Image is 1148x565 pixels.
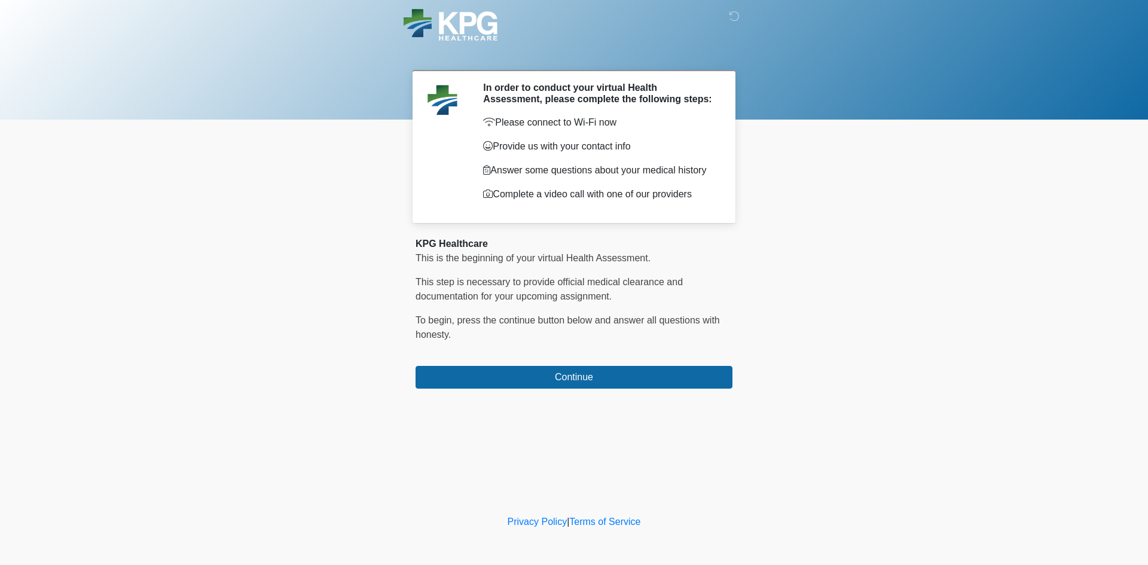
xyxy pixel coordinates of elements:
h1: ‎ ‎ ‎ [407,43,741,65]
p: Answer some questions about your medical history [483,163,715,178]
img: Agent Avatar [425,82,460,118]
p: Please connect to Wi-Fi now [483,115,715,130]
p: Complete a video call with one of our providers [483,187,715,201]
span: This step is necessary to provide official medical clearance and documentation for your upcoming ... [416,277,683,301]
p: Provide us with your contact info [483,139,715,154]
a: Privacy Policy [508,517,567,527]
a: | [567,517,569,527]
h2: In order to conduct your virtual Health Assessment, please complete the following steps: [483,82,715,105]
a: Terms of Service [569,517,640,527]
span: This is the beginning of your virtual Health Assessment. [416,253,651,263]
span: To begin, ﻿﻿﻿﻿﻿﻿﻿﻿﻿﻿﻿﻿﻿﻿﻿﻿﻿press the continue button below and answer all questions with honesty. [416,315,720,340]
button: Continue [416,366,732,389]
img: KPG Healthcare Logo [404,9,497,41]
div: KPG Healthcare [416,237,732,251]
